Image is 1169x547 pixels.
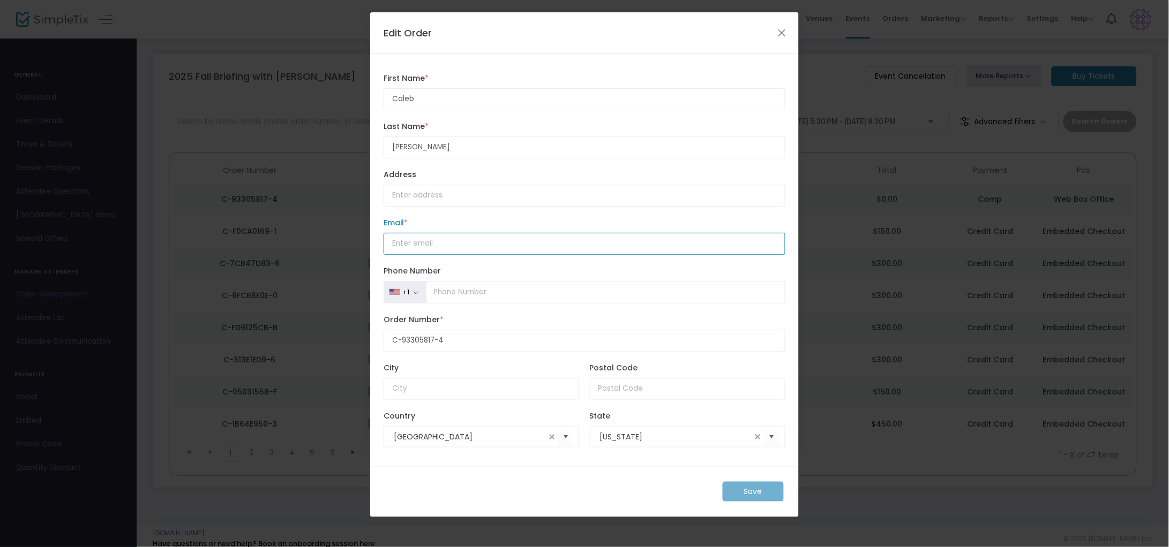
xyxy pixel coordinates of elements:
span: clear [752,430,765,443]
input: Enter first name [384,88,785,110]
label: State [590,411,785,422]
input: City [384,378,579,400]
input: Phone Number [426,281,785,303]
h4: Edit Order [384,26,432,40]
input: Enter email [384,233,785,255]
input: Enter address [384,185,785,207]
label: Email [384,217,785,229]
label: Order Number [384,314,785,325]
button: Select [558,426,573,448]
label: City [384,362,579,374]
label: Address [384,169,785,180]
div: +1 [402,288,409,297]
input: Enter Order Number [384,330,785,352]
input: Postal Code [590,378,785,400]
label: Phone Number [384,265,785,277]
span: clear [545,430,558,443]
button: Close [775,26,789,40]
button: Select [765,426,780,448]
input: Select Country [394,431,545,443]
input: Enter last name [384,136,785,158]
label: First Name [384,73,785,84]
label: Country [384,411,579,422]
label: Last Name [384,121,785,132]
label: Postal Code [590,362,785,374]
button: +1 [384,281,426,303]
input: Select State [600,431,752,443]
